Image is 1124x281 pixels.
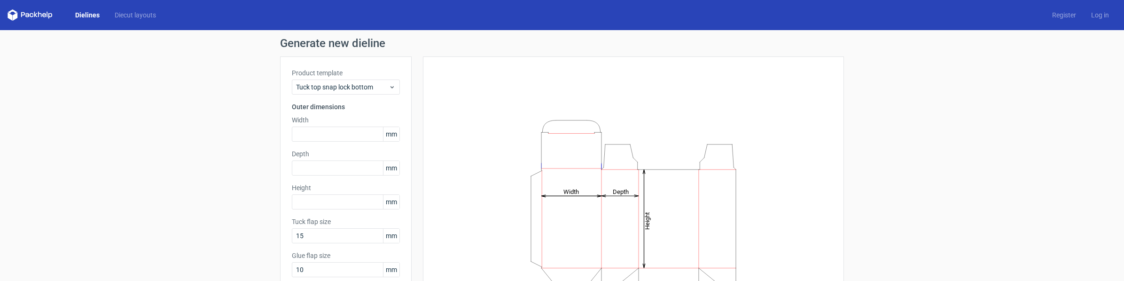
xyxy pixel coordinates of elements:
[1084,10,1116,20] a: Log in
[296,82,389,92] span: Tuck top snap lock bottom
[383,263,399,277] span: mm
[383,127,399,141] span: mm
[292,183,400,193] label: Height
[292,68,400,78] label: Product template
[613,188,629,195] tspan: Depth
[292,251,400,260] label: Glue flap size
[107,10,164,20] a: Diecut layouts
[563,188,579,195] tspan: Width
[292,149,400,159] label: Depth
[383,195,399,209] span: mm
[292,217,400,226] label: Tuck flap size
[292,115,400,125] label: Width
[292,102,400,112] h3: Outer dimensions
[1045,10,1084,20] a: Register
[383,229,399,243] span: mm
[644,212,651,229] tspan: Height
[280,38,844,49] h1: Generate new dieline
[68,10,107,20] a: Dielines
[383,161,399,175] span: mm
